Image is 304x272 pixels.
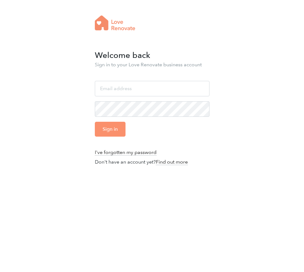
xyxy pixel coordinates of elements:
[95,159,209,165] p: Don't have an account yet?
[156,159,188,165] a: Find out more
[95,15,135,30] img: logo-full-wording-79bf5e73d291cfab37555a613d54981bc2efa348f0f5dcbc052162c5c15522e6.png
[95,81,209,96] input: Email address
[95,122,126,137] input: Sign in
[95,52,209,59] h3: Welcome back
[95,61,209,68] p: Sign in to your Love Renovate business account
[95,149,156,156] a: I've forgotten my password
